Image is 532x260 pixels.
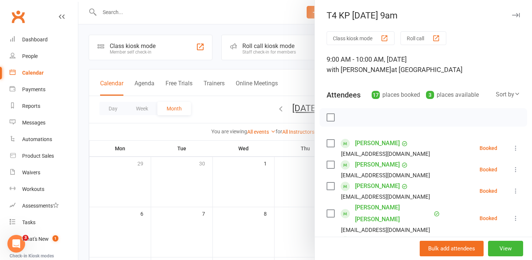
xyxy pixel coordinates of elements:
[341,225,430,235] div: [EMAIL_ADDRESS][DOMAIN_NAME]
[22,236,49,242] div: What's New
[22,136,52,142] div: Automations
[327,90,361,100] div: Attendees
[327,31,395,45] button: Class kiosk mode
[480,146,497,151] div: Booked
[10,164,78,181] a: Waivers
[355,235,400,247] a: [PERSON_NAME]
[22,186,44,192] div: Workouts
[9,7,27,26] a: Clubworx
[22,70,44,76] div: Calendar
[372,90,420,100] div: places booked
[10,131,78,148] a: Automations
[22,120,45,126] div: Messages
[22,153,54,159] div: Product Sales
[496,90,520,99] div: Sort by
[372,91,380,99] div: 17
[355,202,432,225] a: [PERSON_NAME] [PERSON_NAME]
[22,219,35,225] div: Tasks
[488,241,523,256] button: View
[391,66,463,73] span: at [GEOGRAPHIC_DATA]
[10,214,78,231] a: Tasks
[10,198,78,214] a: Assessments
[341,192,430,202] div: [EMAIL_ADDRESS][DOMAIN_NAME]
[341,171,430,180] div: [EMAIL_ADDRESS][DOMAIN_NAME]
[355,159,400,171] a: [PERSON_NAME]
[327,54,520,75] div: 9:00 AM - 10:00 AM, [DATE]
[22,103,40,109] div: Reports
[426,91,434,99] div: 3
[10,148,78,164] a: Product Sales
[480,167,497,172] div: Booked
[52,235,58,242] span: 1
[400,31,446,45] button: Roll call
[355,180,400,192] a: [PERSON_NAME]
[10,81,78,98] a: Payments
[10,231,78,247] a: What's New1
[355,137,400,149] a: [PERSON_NAME]
[7,235,25,253] iframe: Intercom live chat
[10,31,78,48] a: Dashboard
[22,86,45,92] div: Payments
[480,216,497,221] div: Booked
[22,170,40,175] div: Waivers
[315,10,532,21] div: T4 KP [DATE] 9am
[480,188,497,194] div: Booked
[420,241,484,256] button: Bulk add attendees
[10,181,78,198] a: Workouts
[10,114,78,131] a: Messages
[22,203,59,209] div: Assessments
[341,149,430,159] div: [EMAIL_ADDRESS][DOMAIN_NAME]
[327,66,391,73] span: with [PERSON_NAME]
[426,90,479,100] div: places available
[10,48,78,65] a: People
[22,53,38,59] div: People
[22,37,48,42] div: Dashboard
[23,235,28,241] span: 3
[10,98,78,114] a: Reports
[10,65,78,81] a: Calendar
